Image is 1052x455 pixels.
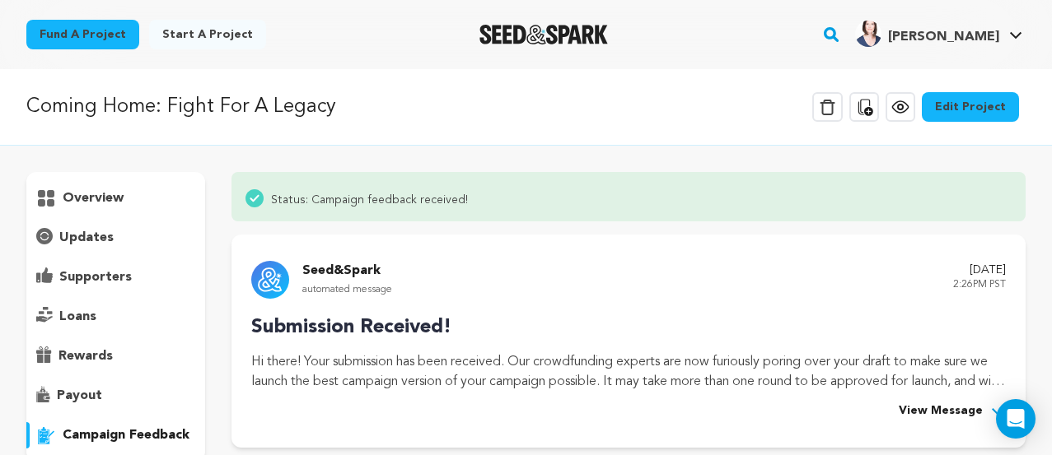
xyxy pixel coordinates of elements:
[26,264,205,290] button: supporters
[852,17,1026,52] span: Hilary P.'s Profile
[922,92,1019,122] a: Edit Project
[852,17,1026,47] a: Hilary P.'s Profile
[57,386,102,406] p: payout
[58,346,113,366] p: rewards
[26,92,336,122] p: Coming Home: Fight For A Legacy
[899,402,983,421] span: View Message
[996,399,1036,439] div: Open Intercom Messenger
[26,20,139,49] a: Fund a project
[251,313,1006,342] p: Submission Received!
[479,25,609,44] img: Seed&Spark Logo Dark Mode
[302,281,392,299] p: automated message
[251,352,1006,392] p: Hi there! Your submission has been received. Our crowdfunding experts are now furiously poring ov...
[953,261,1006,281] p: [DATE]
[26,185,205,211] button: overview
[149,20,266,49] a: Start a project
[63,188,124,208] p: overview
[855,21,999,47] div: Hilary P.'s Profile
[271,188,468,208] span: Status: Campaign feedback received!
[26,343,205,369] button: rewards
[26,304,205,330] button: loans
[59,307,96,327] p: loans
[479,25,609,44] a: Seed&Spark Homepage
[26,383,205,409] button: payout
[888,30,999,44] span: [PERSON_NAME]
[59,228,114,248] p: updates
[26,225,205,251] button: updates
[855,21,881,47] img: Hilary%20Prentice..png
[26,422,205,448] button: campaign feedback
[63,425,189,445] p: campaign feedback
[953,276,1006,295] p: 2:26PM PST
[59,267,132,287] p: supporters
[302,261,392,281] p: Seed&Spark
[899,402,1006,421] button: View Message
